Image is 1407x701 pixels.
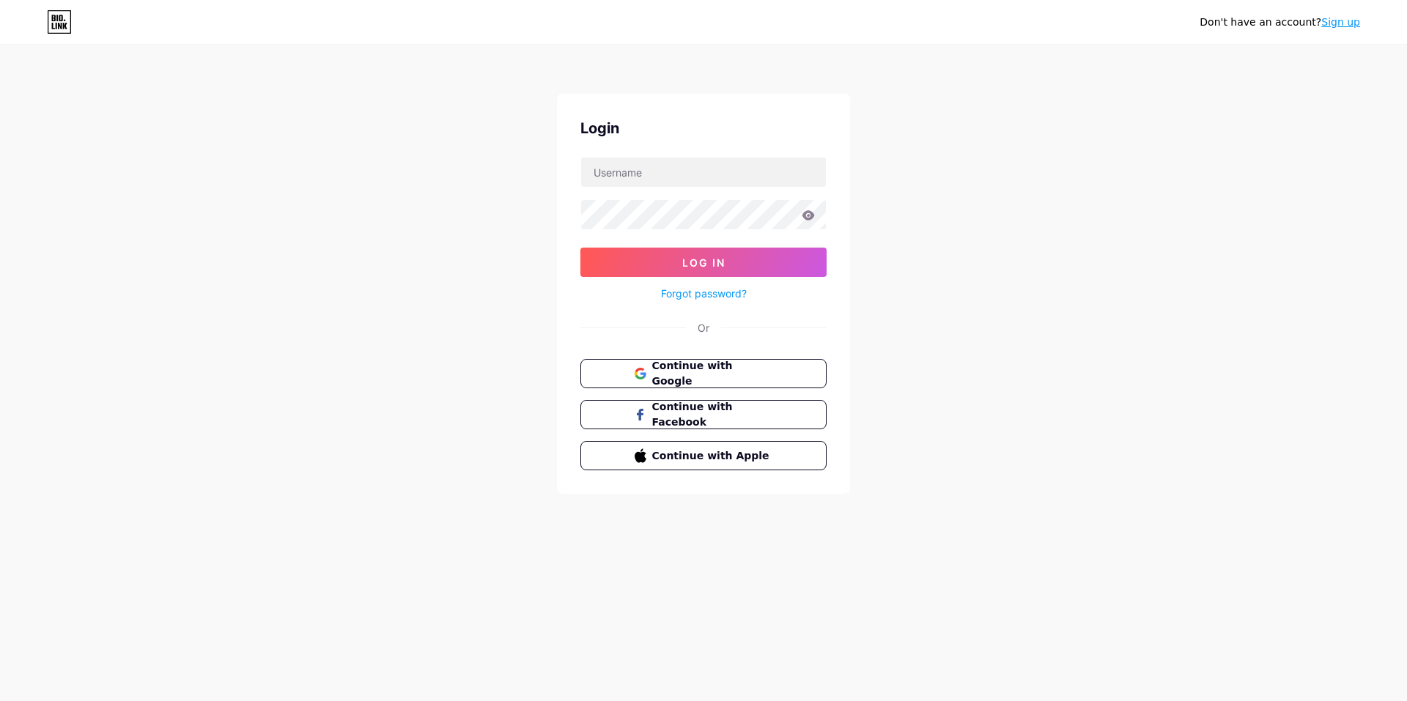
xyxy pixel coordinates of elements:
[1321,16,1360,28] a: Sign up
[580,441,827,470] button: Continue with Apple
[652,448,773,464] span: Continue with Apple
[698,320,709,335] div: Or
[661,286,747,301] a: Forgot password?
[580,400,827,429] button: Continue with Facebook
[581,157,826,187] input: Username
[580,248,827,277] button: Log In
[580,117,827,139] div: Login
[652,399,773,430] span: Continue with Facebook
[1200,15,1360,30] div: Don't have an account?
[580,359,827,388] button: Continue with Google
[652,358,773,389] span: Continue with Google
[682,256,725,269] span: Log In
